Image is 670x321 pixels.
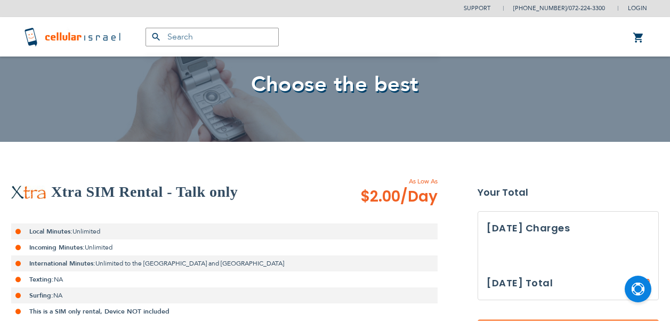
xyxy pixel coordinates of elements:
img: Cellular Israel [23,26,124,47]
strong: Texting: [29,275,54,284]
input: Search [146,28,279,46]
span: As Low As [332,176,438,186]
strong: International Minutes: [29,259,95,268]
h2: Xtra SIM Rental - Talk only [51,181,238,203]
span: /Day [400,186,438,207]
li: Unlimited [11,223,438,239]
h3: [DATE] Charges [487,220,650,236]
li: Unlimited to the [GEOGRAPHIC_DATA] and [GEOGRAPHIC_DATA] [11,255,438,271]
img: Xtra SIM Rental - Talk only [11,186,46,198]
span: Login [628,4,647,12]
span: Choose the best [251,70,419,99]
li: Unlimited [11,239,438,255]
h3: [DATE] Total [487,275,553,291]
li: NA [11,271,438,287]
a: Support [464,4,490,12]
a: [PHONE_NUMBER] [513,4,567,12]
strong: Local Minutes: [29,227,72,236]
li: NA [11,287,438,303]
a: 072-224-3300 [569,4,605,12]
li: / [503,1,605,16]
strong: Your Total [478,184,659,200]
span: $2.00 [360,186,438,207]
strong: This is a SIM only rental, Device NOT included [29,307,169,316]
strong: Incoming Minutes: [29,243,85,252]
strong: Surfing: [29,291,53,300]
